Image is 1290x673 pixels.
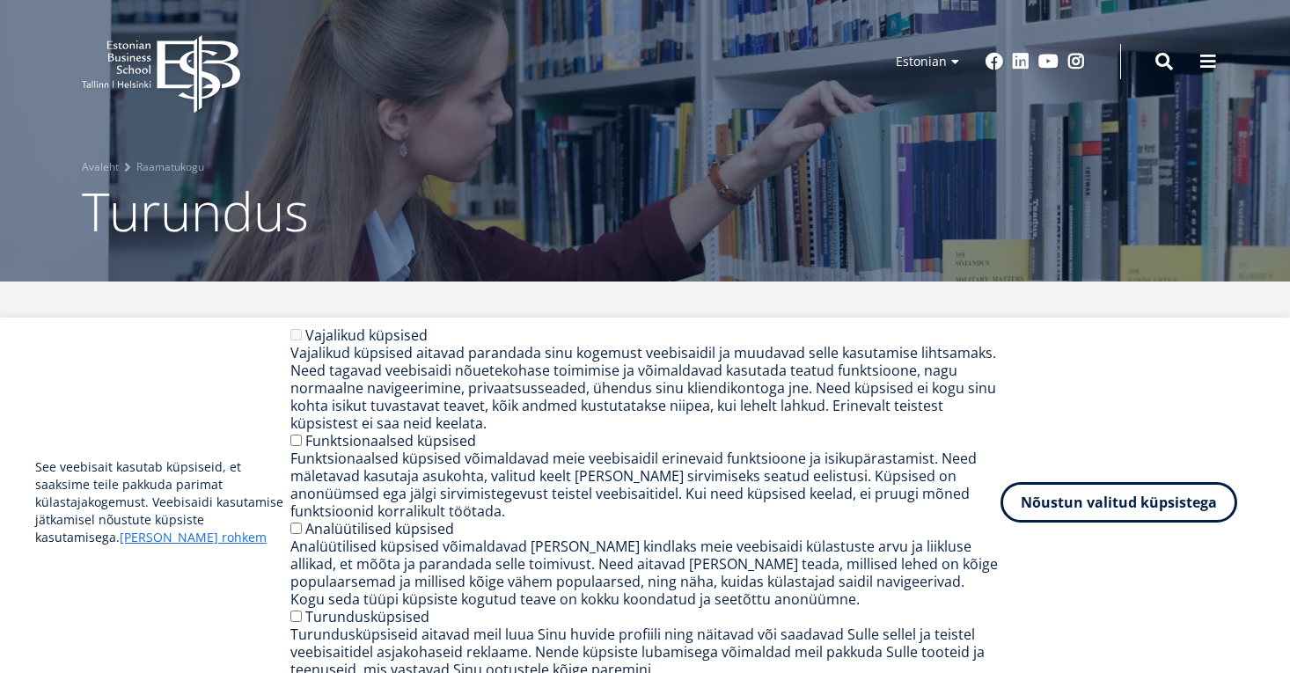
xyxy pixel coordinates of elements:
[1000,482,1237,523] button: Nõustun valitud küpsistega
[290,538,1000,608] div: Analüütilised küpsised võimaldavad [PERSON_NAME] kindlaks meie veebisaidi külastuste arvu ja liik...
[305,519,454,538] label: Analüütilised küpsised
[120,529,267,546] a: [PERSON_NAME] rohkem
[305,607,429,626] label: Turundusküpsised
[1067,53,1085,70] a: Instagram
[1038,53,1059,70] a: Youtube
[290,344,1000,432] div: Vajalikud küpsised aitavad parandada sinu kogemust veebisaidil ja muudavad selle kasutamise lihts...
[290,450,1000,520] div: Funktsionaalsed küpsised võimaldavad meie veebisaidil erinevaid funktsioone ja isikupärastamist. ...
[82,158,119,176] a: Avaleht
[986,53,1003,70] a: Facebook
[1012,53,1030,70] a: Linkedin
[136,158,204,176] a: Raamatukogu
[305,326,428,345] label: Vajalikud küpsised
[82,175,309,247] span: Turundus
[35,458,290,546] p: See veebisait kasutab küpsiseid, et saaksime teile pakkuda parimat külastajakogemust. Veebisaidi ...
[305,431,476,450] label: Funktsionaalsed küpsised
